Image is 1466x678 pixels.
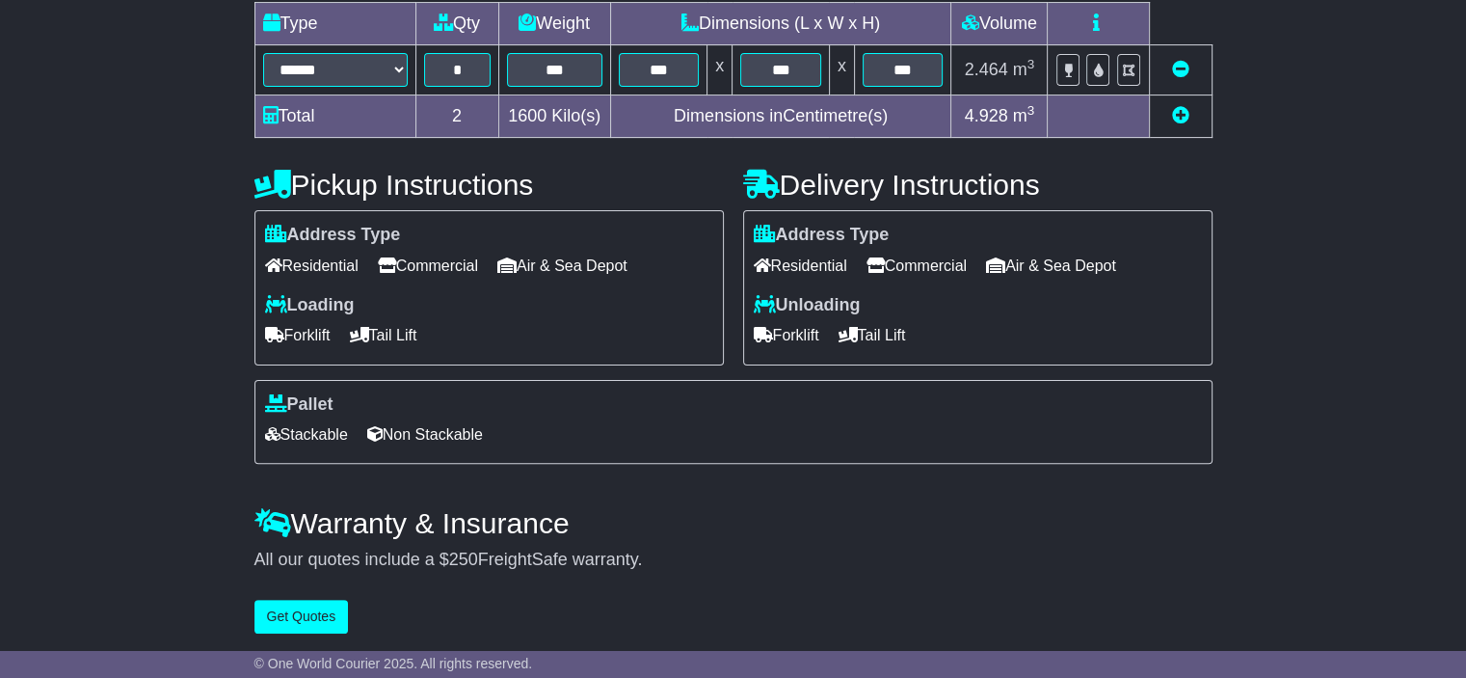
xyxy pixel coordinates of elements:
[839,320,906,350] span: Tail Lift
[254,3,415,45] td: Type
[415,3,498,45] td: Qty
[265,251,359,281] span: Residential
[254,550,1213,571] div: All our quotes include a $ FreightSafe warranty.
[829,45,854,95] td: x
[378,251,478,281] span: Commercial
[497,251,627,281] span: Air & Sea Depot
[265,295,355,316] label: Loading
[498,3,610,45] td: Weight
[498,95,610,138] td: Kilo(s)
[965,60,1008,79] span: 2.464
[754,225,890,246] label: Address Type
[265,394,333,416] label: Pallet
[707,45,733,95] td: x
[350,320,417,350] span: Tail Lift
[754,251,847,281] span: Residential
[1172,106,1189,125] a: Add new item
[254,600,349,634] button: Get Quotes
[610,3,951,45] td: Dimensions (L x W x H)
[1013,106,1035,125] span: m
[743,169,1213,201] h4: Delivery Instructions
[254,507,1213,539] h4: Warranty & Insurance
[367,420,483,449] span: Non Stackable
[754,295,861,316] label: Unloading
[1027,57,1035,71] sup: 3
[951,3,1048,45] td: Volume
[610,95,951,138] td: Dimensions in Centimetre(s)
[415,95,498,138] td: 2
[265,320,331,350] span: Forklift
[986,251,1116,281] span: Air & Sea Depot
[965,106,1008,125] span: 4.928
[1013,60,1035,79] span: m
[254,169,724,201] h4: Pickup Instructions
[265,225,401,246] label: Address Type
[265,420,348,449] span: Stackable
[508,106,546,125] span: 1600
[254,656,533,671] span: © One World Courier 2025. All rights reserved.
[866,251,967,281] span: Commercial
[754,320,819,350] span: Forklift
[1027,103,1035,118] sup: 3
[254,95,415,138] td: Total
[449,550,478,569] span: 250
[1172,60,1189,79] a: Remove this item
